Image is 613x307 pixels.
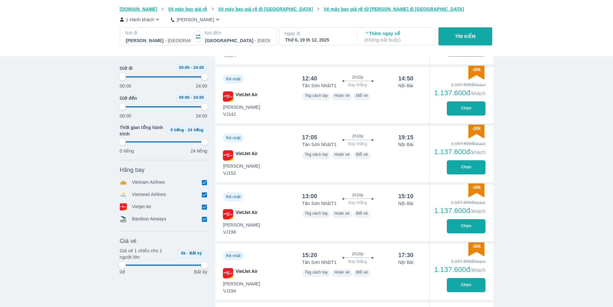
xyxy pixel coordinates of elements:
[470,150,485,155] span: /khách
[434,199,486,206] div: 1.167.600đ
[284,30,351,37] p: Ngày đi
[223,288,260,294] span: VJ194
[193,95,204,100] span: 24:00
[120,6,158,12] span: [DOMAIN_NAME]
[218,6,313,12] span: Vé máy bay giá rẻ đi [GEOGRAPHIC_DATA]
[236,91,258,102] span: VietJet Air
[120,113,131,119] p: 00:00
[302,192,317,200] div: 13:00
[236,268,258,278] span: VietJet Air
[434,81,486,88] div: 1.167.600đ
[356,152,368,157] span: Đổi vé
[352,192,363,198] span: 2h10p
[179,65,190,70] span: 00:00
[191,65,192,70] span: -
[120,237,137,245] span: Giá vé
[305,211,328,216] span: 7kg xách tay
[132,216,166,223] p: Bamboo Airways
[171,16,221,23] button: [PERSON_NAME]
[226,195,241,199] span: Rẻ nhất
[334,93,350,98] span: Hoàn vé
[194,269,207,275] p: Bất kỳ
[223,150,233,161] img: VJ
[352,251,363,256] span: 2h10p
[189,251,202,256] span: Bất kỳ
[472,126,481,131] span: -30k
[434,140,486,147] div: 1.167.600đ
[302,259,337,265] p: Tân Sơn Nhất T1
[398,141,413,148] p: Nội Bài
[120,166,145,174] span: Hãng bay
[126,16,154,23] p: 1 Hành khách
[196,83,207,89] p: 24:00
[470,91,485,96] span: /khách
[324,6,464,12] span: Vé máy bay giá rẻ từ [PERSON_NAME] đi [GEOGRAPHIC_DATA]
[120,247,173,260] p: Giá vé 1 chiều cho 1 người lớn
[236,209,258,219] span: VietJet Air
[223,163,260,169] span: [PERSON_NAME]
[223,209,233,219] img: VJ
[120,16,161,23] button: 1 Hành khách
[468,183,484,197] img: discount
[352,75,363,80] span: 2h10p
[223,268,233,278] img: VJ
[398,259,413,265] p: Nội Bài
[302,75,317,82] div: 12:40
[223,170,260,176] span: VJ152
[447,219,485,233] button: Chọn
[468,242,484,256] img: discount
[223,222,260,228] span: [PERSON_NAME]
[398,134,413,141] div: 19:15
[365,30,430,43] p: Thêm ngày về
[365,37,430,43] p: ( Không bắt buộc )
[120,6,493,12] nav: breadcrumb
[398,192,413,200] div: 15:10
[168,6,207,12] span: Vé máy bay giá rẻ
[468,125,484,138] img: discount
[196,113,207,119] p: 24:00
[223,111,260,117] span: VJ142
[472,67,481,72] span: -30k
[190,148,207,154] p: 24 tiếng
[334,152,350,157] span: Hoàn vé
[226,254,241,258] span: Rẻ nhất
[132,191,166,198] p: Vietravel Airlines
[398,251,413,259] div: 17:30
[356,211,368,216] span: Đổi vé
[352,134,363,139] span: 2h10p
[177,16,214,23] p: [PERSON_NAME]
[334,270,350,274] span: Hoàn vé
[434,148,486,156] div: 1.137.600đ
[191,95,192,100] span: -
[356,93,368,98] span: Đổi vé
[305,270,328,274] span: 7kg xách tay
[181,251,186,256] span: 0k
[438,27,492,45] button: TÌM KIẾM
[302,251,317,259] div: 15:20
[132,179,165,186] p: Vietnam Airlines
[120,269,125,275] p: 0đ
[434,266,486,274] div: 1.137.600đ
[185,128,187,132] span: -
[356,270,368,274] span: Đổi vé
[398,82,413,89] p: Nội Bài
[447,278,485,292] button: Chọn
[226,136,241,140] span: Rẻ nhất
[120,95,137,101] span: Giờ đến
[305,152,328,157] span: 7kg xách tay
[223,91,233,102] img: VJ
[447,101,485,116] button: Chọn
[223,229,260,235] span: VJ198
[302,134,317,141] div: 17:05
[223,104,260,110] span: [PERSON_NAME]
[434,258,486,265] div: 1.167.600đ
[223,281,260,287] span: [PERSON_NAME]
[120,65,133,71] span: Giờ đi
[434,89,486,97] div: 1.137.600đ
[120,83,131,89] p: 00:00
[302,141,337,148] p: Tân Sơn Nhất T1
[187,251,188,256] span: -
[302,82,337,89] p: Tân Sơn Nhất T1
[455,33,476,40] p: TÌM KIẾM
[236,150,258,161] span: VietJet Air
